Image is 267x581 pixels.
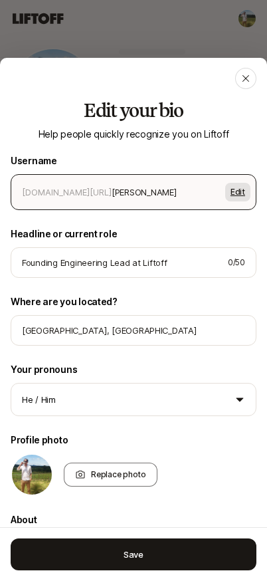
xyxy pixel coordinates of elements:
h2: Edit your bio [11,100,256,121]
div: Replace photo [64,463,157,487]
input: e.g. Brooklyn, NY [22,324,245,337]
p: Username [11,153,256,169]
img: 23676b67_9673_43bb_8dff_2aeac9933bfb.jpg [12,455,52,495]
button: Edit [225,183,250,201]
span: 0 / 50 [228,257,245,269]
button: Save [11,538,256,570]
p: Your pronouns [11,362,256,378]
p: About [11,512,256,528]
input: e.g. Head of Marketing at Liftoff [22,256,217,269]
p: Where are you located? [11,294,256,310]
div: [DOMAIN_NAME][URL] [22,184,112,200]
p: Profile photo [11,432,256,448]
p: Headline or current role [11,226,256,242]
p: Help people quickly recognize you on Liftoff [11,126,256,142]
